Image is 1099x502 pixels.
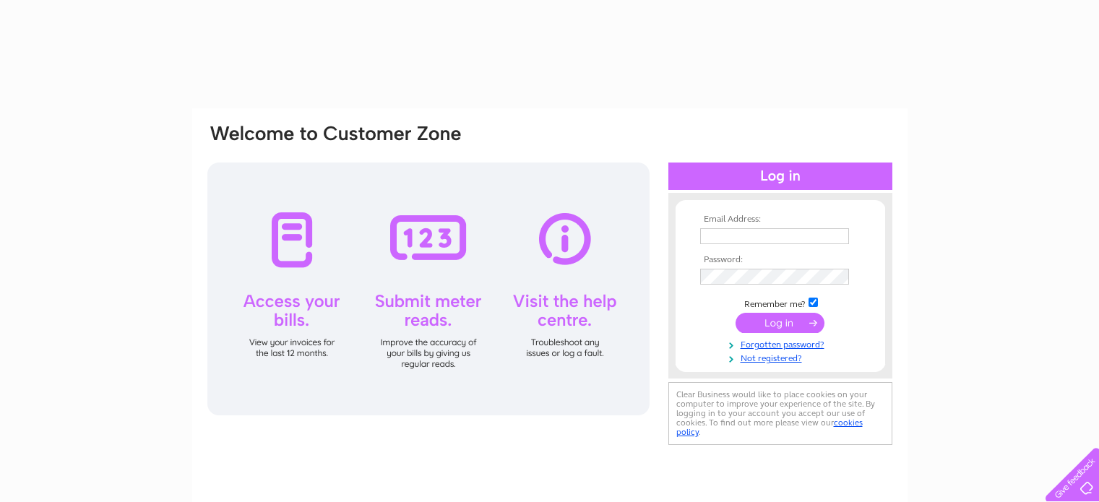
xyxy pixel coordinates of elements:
th: Email Address: [697,215,864,225]
a: Forgotten password? [700,337,864,350]
input: Submit [736,313,824,333]
a: cookies policy [676,417,863,437]
a: Not registered? [700,350,864,364]
th: Password: [697,255,864,265]
div: Clear Business would like to place cookies on your computer to improve your experience of the sit... [668,382,892,445]
td: Remember me? [697,295,864,310]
